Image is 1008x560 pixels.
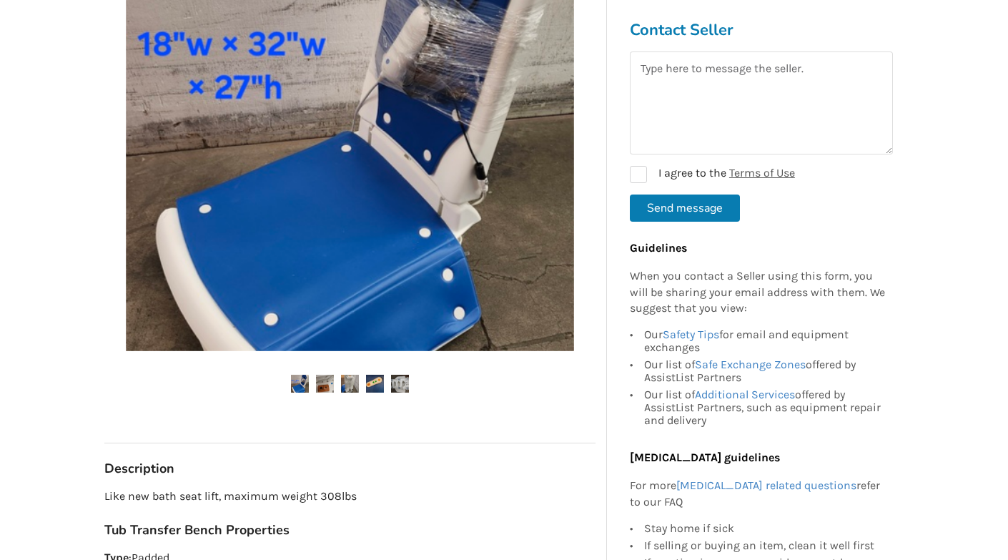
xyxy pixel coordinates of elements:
[644,521,886,536] div: Stay home if sick
[104,488,596,505] p: Like new bath seat lift, maximum weight 308lbs
[630,240,687,254] b: Guidelines
[630,478,886,511] p: For more refer to our FAQ
[104,522,596,539] h3: Tub Transfer Bench Properties
[630,194,740,221] button: Send message
[630,165,795,182] label: I agree to the
[695,388,795,401] a: Additional Services
[366,375,384,393] img: bath lift-tub transfer bench-bathroom safety-vancouver-assistlist-listing
[341,375,359,393] img: bath lift-tub transfer bench-bathroom safety-vancouver-assistlist-listing
[644,536,886,554] div: If selling or buying an item, clean it well first
[291,375,309,393] img: bath lift-tub transfer bench-bathroom safety-vancouver-assistlist-listing
[630,267,886,317] p: When you contact a Seller using this form, you will be sharing your email address with them. We s...
[729,165,795,179] a: Terms of Use
[695,358,806,371] a: Safe Exchange Zones
[644,328,886,356] div: Our for email and equipment exchanges
[644,386,886,427] div: Our list of offered by AssistList Partners, such as equipment repair and delivery
[630,451,780,464] b: [MEDICAL_DATA] guidelines
[676,478,856,492] a: [MEDICAL_DATA] related questions
[663,328,719,341] a: Safety Tips
[104,461,596,477] h3: Description
[630,19,893,39] h3: Contact Seller
[644,356,886,386] div: Our list of offered by AssistList Partners
[391,375,409,393] img: bath lift-tub transfer bench-bathroom safety-vancouver-assistlist-listing
[316,375,334,393] img: bath lift-tub transfer bench-bathroom safety-vancouver-assistlist-listing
